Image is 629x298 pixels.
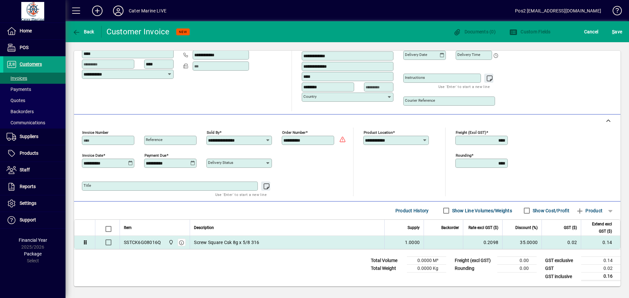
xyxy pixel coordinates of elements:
span: Documents (0) [453,29,496,34]
span: Rate excl GST ($) [468,224,498,231]
a: Settings [3,195,66,212]
a: Home [3,23,66,39]
mat-label: Delivery date [405,52,427,57]
span: Invoices [7,76,27,81]
td: Total Weight [368,265,407,272]
span: Package [24,251,42,256]
button: Save [610,26,624,38]
mat-label: Sold by [207,130,219,135]
span: NEW [179,30,187,34]
mat-label: Instructions [405,75,425,80]
span: Custom Fields [509,29,551,34]
a: Staff [3,162,66,178]
span: Staff [20,167,30,172]
button: Back [71,26,96,38]
span: POS [20,45,29,50]
div: Cater Marine LIVE [129,6,166,16]
td: 35.0000 [502,236,542,249]
mat-label: Delivery time [457,52,480,57]
div: Pos2 [EMAIL_ADDRESS][DOMAIN_NAME] [515,6,601,16]
span: Reports [20,184,36,189]
td: Rounding [451,265,497,272]
a: Communications [3,117,66,128]
td: GST [542,265,581,272]
mat-label: Product location [364,130,393,135]
td: 0.00 [497,265,537,272]
a: Invoices [3,73,66,84]
label: Show Line Volumes/Weights [451,207,512,214]
span: S [612,29,615,34]
a: Suppliers [3,129,66,145]
mat-label: Payment due [144,153,166,158]
td: 0.16 [581,272,620,281]
td: GST exclusive [542,257,581,265]
mat-label: Invoice number [82,130,108,135]
span: Backorder [441,224,459,231]
div: SSTCK6G08016Q [124,239,161,246]
mat-label: Reference [146,137,162,142]
span: ave [612,26,622,37]
mat-label: Courier Reference [405,98,435,103]
label: Show Cost/Profit [531,207,569,214]
span: Extend excl GST ($) [585,220,612,235]
a: Products [3,145,66,162]
a: Payments [3,84,66,95]
a: Backorders [3,106,66,117]
div: 0.2098 [467,239,498,246]
span: Cancel [584,26,599,37]
span: Suppliers [20,134,38,139]
mat-label: Freight (excl GST) [456,130,486,135]
a: Knowledge Base [608,1,621,23]
td: 0.14 [581,236,620,249]
span: Customers [20,61,42,67]
div: Customer Invoice [106,26,170,37]
td: GST inclusive [542,272,581,281]
button: Choose address [385,40,395,51]
span: Home [20,28,32,33]
mat-label: Invoice date [82,153,103,158]
span: GST ($) [564,224,577,231]
button: Documents (0) [451,26,497,38]
a: Support [3,212,66,228]
button: Custom Fields [508,26,552,38]
span: 1.0000 [405,239,420,246]
td: 0.02 [542,236,581,249]
td: Freight (excl GST) [451,257,497,265]
a: POS [3,40,66,56]
td: 0.00 [497,257,537,265]
mat-label: Country [303,94,316,99]
td: 0.0000 M³ [407,257,446,265]
span: Communications [7,120,45,125]
span: Supply [408,224,420,231]
td: 0.14 [581,257,620,265]
span: Cater Marine [167,239,174,246]
button: Profile [108,5,129,17]
button: Cancel [582,26,600,38]
button: Add [87,5,108,17]
a: Quotes [3,95,66,106]
span: Settings [20,201,36,206]
mat-hint: Use 'Enter' to start a new line [215,191,267,198]
span: Quotes [7,98,25,103]
mat-label: Order number [282,130,306,135]
span: Financial Year [19,237,47,243]
mat-label: Rounding [456,153,471,158]
span: Product [576,205,602,216]
td: Total Volume [368,257,407,265]
span: Product History [395,205,429,216]
span: Support [20,217,36,222]
td: 0.0000 Kg [407,265,446,272]
span: Item [124,224,132,231]
span: Screw Square Csk 8g x 5/8 316 [194,239,259,246]
mat-label: Delivery status [208,160,233,165]
app-page-header-button: Back [66,26,102,38]
span: Discount (%) [515,224,538,231]
mat-label: Title [84,183,91,188]
button: Product History [393,205,431,217]
span: Back [72,29,94,34]
a: Reports [3,179,66,195]
button: Product [573,205,606,217]
span: Description [194,224,214,231]
span: Payments [7,87,31,92]
span: Backorders [7,109,34,114]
